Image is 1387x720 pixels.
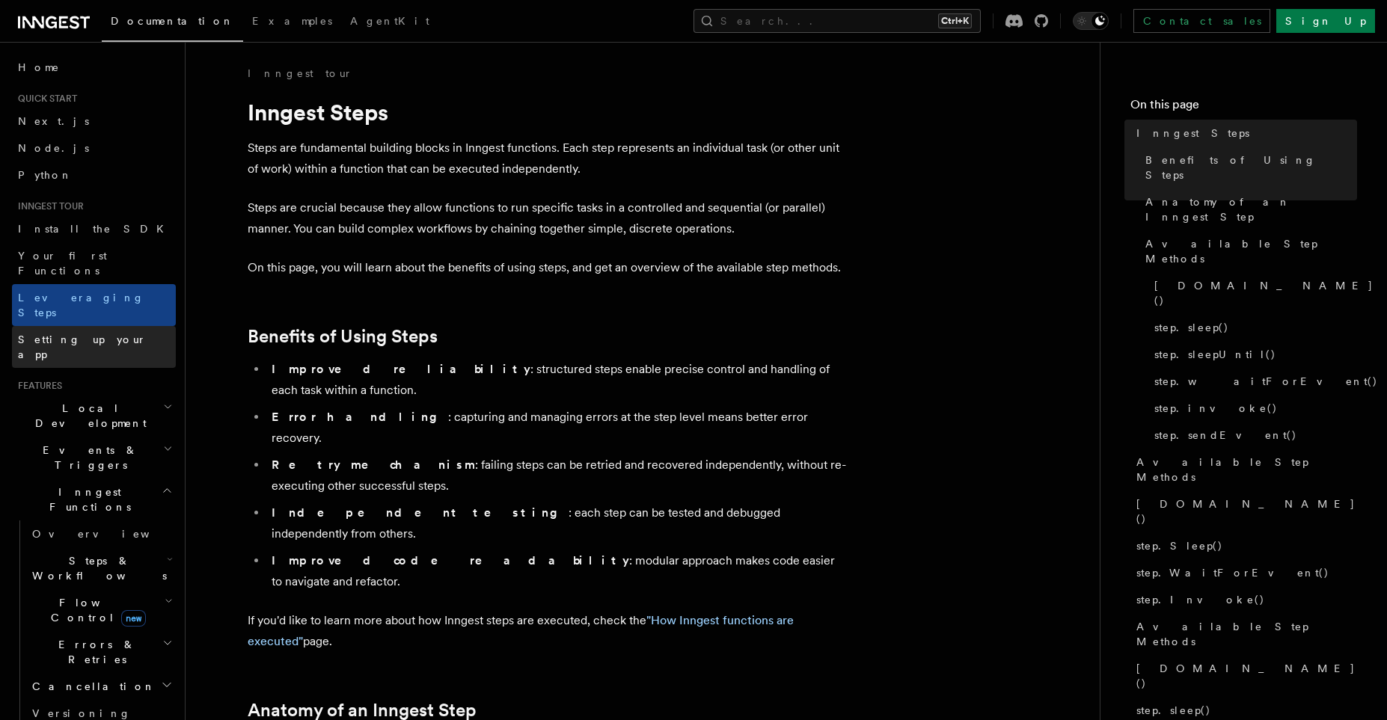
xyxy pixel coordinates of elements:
[1148,314,1357,341] a: step.sleep()
[26,673,176,700] button: Cancellation
[102,4,243,42] a: Documentation
[693,9,981,33] button: Search...Ctrl+K
[1130,449,1357,490] a: Available Step Methods
[1133,9,1270,33] a: Contact sales
[18,333,147,360] span: Setting up your app
[12,161,176,188] a: Python
[1276,9,1375,33] a: Sign Up
[12,437,176,479] button: Events & Triggers
[12,242,176,284] a: Your first Functions
[1136,455,1357,484] span: Available Step Methods
[1145,236,1357,266] span: Available Step Methods
[1148,368,1357,395] a: step.waitForEvent()
[26,520,176,547] a: Overview
[272,362,530,376] strong: Improved reliability
[272,458,475,472] strong: Retry mechanism
[1154,347,1276,362] span: step.sleepUntil()
[1130,490,1357,532] a: [DOMAIN_NAME]()
[1154,278,1374,308] span: [DOMAIN_NAME]()
[1148,272,1357,314] a: [DOMAIN_NAME]()
[12,215,176,242] a: Install the SDK
[1139,188,1357,230] a: Anatomy of an Inngest Step
[1130,586,1357,613] a: step.Invoke()
[341,4,438,40] a: AgentKit
[1136,538,1223,553] span: step.Sleep()
[18,115,89,127] span: Next.js
[1136,619,1357,649] span: Available Step Methods
[1130,532,1357,559] a: step.Sleep()
[12,54,176,81] a: Home
[26,631,176,673] button: Errors & Retries
[26,547,176,589] button: Steps & Workflows
[1145,153,1357,182] span: Benefits of Using Steps
[12,401,163,431] span: Local Development
[267,455,846,496] li: : failing steps can be retried and recovered independently, without re-executing other successful...
[1148,395,1357,422] a: step.invoke()
[1130,96,1357,120] h4: On this page
[248,197,846,239] p: Steps are crucial because they allow functions to run specific tasks in a controlled and sequenti...
[248,138,846,179] p: Steps are fundamental building blocks in Inngest functions. Each step represents an individual ta...
[12,395,176,437] button: Local Development
[272,505,569,520] strong: Independent testing
[1073,12,1109,30] button: Toggle dark mode
[1130,655,1357,697] a: [DOMAIN_NAME]()
[32,707,131,719] span: Versioning
[272,410,448,424] strong: Error handling
[26,595,165,625] span: Flow Control
[1136,661,1357,691] span: [DOMAIN_NAME]()
[111,15,234,27] span: Documentation
[350,15,429,27] span: AgentKit
[938,13,972,28] kbd: Ctrl+K
[1154,374,1378,389] span: step.waitForEvent()
[18,142,89,154] span: Node.js
[1130,120,1357,147] a: Inngest Steps
[18,250,107,277] span: Your first Functions
[12,484,162,514] span: Inngest Functions
[1154,401,1278,416] span: step.invoke()
[1136,126,1249,141] span: Inngest Steps
[18,292,144,319] span: Leveraging Steps
[1154,320,1229,335] span: step.sleep()
[1130,613,1357,655] a: Available Step Methods
[12,200,84,212] span: Inngest tour
[248,257,846,278] p: On this page, you will learn about the benefits of using steps, and get an overview of the availa...
[18,223,173,235] span: Install the SDK
[26,553,167,583] span: Steps & Workflows
[12,479,176,520] button: Inngest Functions
[26,589,176,631] button: Flow Controlnew
[1136,565,1329,580] span: step.WaitForEvent()
[248,610,846,652] p: If you'd like to learn more about how Inngest steps are executed, check the page.
[1145,194,1357,224] span: Anatomy of an Inngest Step
[252,15,332,27] span: Examples
[12,443,163,473] span: Events & Triggers
[1148,422,1357,449] a: step.sendEvent()
[248,99,846,126] h1: Inngest Steps
[12,93,77,105] span: Quick start
[1136,496,1357,526] span: [DOMAIN_NAME]()
[1139,230,1357,272] a: Available Step Methods
[1136,592,1265,607] span: step.Invoke()
[248,326,438,347] a: Benefits of Using Steps
[12,284,176,326] a: Leveraging Steps
[272,553,629,567] strong: Improved code readability
[18,169,73,181] span: Python
[26,637,162,667] span: Errors & Retries
[1148,341,1357,368] a: step.sleepUntil()
[267,407,846,449] li: : capturing and managing errors at the step level means better error recovery.
[267,359,846,401] li: : structured steps enable precise control and handling of each task within a function.
[1154,428,1297,443] span: step.sendEvent()
[1139,147,1357,188] a: Benefits of Using Steps
[12,108,176,135] a: Next.js
[18,60,60,75] span: Home
[1136,703,1211,718] span: step.sleep()
[243,4,341,40] a: Examples
[1130,559,1357,586] a: step.WaitForEvent()
[12,135,176,161] a: Node.js
[121,610,146,627] span: new
[267,550,846,592] li: : modular approach makes code easier to navigate and refactor.
[12,380,62,392] span: Features
[26,679,156,694] span: Cancellation
[12,326,176,368] a: Setting up your app
[248,66,352,81] a: Inngest tour
[32,528,186,540] span: Overview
